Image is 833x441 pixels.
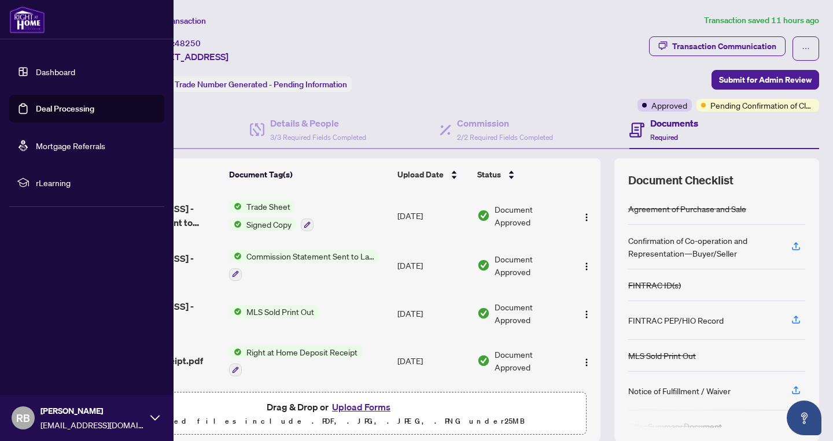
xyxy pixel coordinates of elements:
span: [PERSON_NAME] [40,405,145,417]
span: Drag & Drop or [267,399,394,414]
th: Status [473,158,572,191]
button: Logo [577,256,596,275]
button: Upload Forms [329,399,394,414]
button: Submit for Admin Review [712,70,819,90]
span: ellipsis [802,45,810,53]
h4: Commission [457,116,553,130]
img: Document Status [477,209,490,222]
article: Transaction saved 11 hours ago [704,14,819,27]
img: logo [9,6,45,34]
h4: Documents [650,116,698,130]
span: Required [650,133,678,142]
th: Upload Date [393,158,473,191]
a: Deal Processing [36,103,94,114]
button: Status IconRight at Home Deposit Receipt [229,346,362,377]
span: Approved [651,99,687,112]
span: Upload Date [397,168,444,181]
span: Right at Home Deposit Receipt [242,346,362,358]
img: Logo [582,310,591,319]
td: [DATE] [393,191,473,240]
span: View Transaction [144,16,206,26]
img: Status Icon [229,346,242,358]
a: Dashboard [36,66,75,77]
div: FINTRAC ID(s) [628,279,681,291]
span: [EMAIL_ADDRESS][DOMAIN_NAME] [40,418,145,431]
img: Document Status [477,354,490,367]
td: [DATE] [393,386,473,435]
span: [STREET_ADDRESS] [143,50,228,64]
button: Logo [577,351,596,370]
button: Logo [577,304,596,323]
span: Document Approved [495,348,567,373]
img: Logo [582,358,591,367]
img: Status Icon [229,250,242,262]
span: rLearning [36,176,156,189]
div: FINTRAC PEP/HIO Record [628,314,724,327]
td: [DATE] [393,336,473,386]
span: Document Checklist [628,172,734,188]
img: Logo [582,213,591,222]
span: RB [16,410,30,426]
button: Status IconTrade SheetStatus IconSigned Copy [229,200,314,231]
div: Transaction Communication [672,37,776,55]
span: 48250 [175,38,201,49]
img: Status Icon [229,200,242,213]
button: Status IconMLS Sold Print Out [229,305,319,318]
img: Status Icon [229,305,242,318]
h4: Details & People [270,116,366,130]
th: Document Tag(s) [224,158,393,191]
span: MLS Sold Print Out [242,305,319,318]
span: Drag & Drop orUpload FormsSupported files include .PDF, .JPG, .JPEG, .PNG under25MB [75,392,586,435]
span: Trade Sheet [242,200,295,213]
button: Open asap [787,401,821,435]
span: Document Approved [495,253,567,278]
button: Logo [577,206,596,225]
span: Document Approved [495,203,567,228]
div: Confirmation of Co-operation and Representation—Buyer/Seller [628,234,777,260]
span: 3/3 Required Fields Completed [270,133,366,142]
div: Notice of Fulfillment / Waiver [628,384,731,397]
span: Document Approved [495,301,567,326]
img: Document Status [477,307,490,320]
div: Status: [143,76,352,92]
button: Status IconCommission Statement Sent to Lawyer [229,250,379,281]
img: Status Icon [229,218,242,231]
span: 2/2 Required Fields Completed [457,133,553,142]
span: Pending Confirmation of Closing [710,99,814,112]
img: Document Status [477,259,490,272]
td: [DATE] [393,240,473,290]
a: Mortgage Referrals [36,140,105,151]
span: Submit for Admin Review [719,71,812,89]
p: Supported files include .PDF, .JPG, .JPEG, .PNG under 25 MB [82,414,579,428]
span: Commission Statement Sent to Lawyer [242,250,379,262]
span: Status [477,168,501,181]
img: Logo [582,262,591,271]
div: MLS Sold Print Out [628,349,696,362]
span: Trade Number Generated - Pending Information [175,79,347,90]
span: Signed Copy [242,218,296,231]
div: Agreement of Purchase and Sale [628,202,746,215]
button: Transaction Communication [649,36,786,56]
td: [DATE] [393,290,473,336]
